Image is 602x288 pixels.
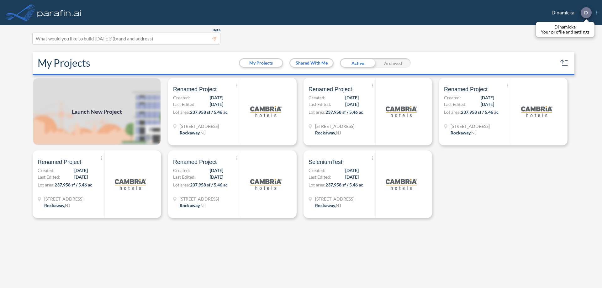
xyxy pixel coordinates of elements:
[340,58,375,68] div: Active
[44,196,83,202] span: 321 Mt Hope Ave
[210,167,223,174] span: [DATE]
[451,129,477,136] div: Rockaway, NJ
[190,182,228,187] span: 237,958 sf / 5.46 ac
[444,101,467,107] span: Last Edited:
[309,174,331,180] span: Last Edited:
[336,130,341,135] span: NJ
[315,196,354,202] span: 321 Mt Hope Ave
[444,109,461,115] span: Lot area:
[210,94,223,101] span: [DATE]
[173,158,217,166] span: Renamed Project
[584,10,588,15] p: D
[461,109,499,115] span: 237,958 sf / 5.46 ac
[345,94,359,101] span: [DATE]
[180,123,219,129] span: 321 Mt Hope Ave
[309,101,331,107] span: Last Edited:
[38,57,90,69] h2: My Projects
[386,96,417,127] img: logo
[375,58,411,68] div: Archived
[250,169,282,200] img: logo
[559,58,569,68] button: sort
[309,86,352,93] span: Renamed Project
[33,78,161,145] a: Launch New Project
[290,59,333,67] button: Shared With Me
[309,109,325,115] span: Lot area:
[38,167,55,174] span: Created:
[115,169,146,200] img: logo
[36,6,82,19] img: logo
[444,94,461,101] span: Created:
[345,174,359,180] span: [DATE]
[315,130,336,135] span: Rockaway ,
[44,202,70,209] div: Rockaway, NJ
[33,78,161,145] img: add
[309,94,325,101] span: Created:
[173,167,190,174] span: Created:
[180,130,200,135] span: Rockaway ,
[481,101,494,107] span: [DATE]
[451,130,471,135] span: Rockaway ,
[173,109,190,115] span: Lot area:
[200,203,206,208] span: NJ
[72,107,122,116] span: Launch New Project
[180,202,206,209] div: Rockaway, NJ
[345,101,359,107] span: [DATE]
[213,28,220,33] span: Beta
[309,182,325,187] span: Lot area:
[173,86,217,93] span: Renamed Project
[386,169,417,200] img: logo
[173,94,190,101] span: Created:
[38,158,81,166] span: Renamed Project
[55,182,92,187] span: 237,958 sf / 5.46 ac
[325,109,363,115] span: 237,958 sf / 5.46 ac
[250,96,282,127] img: logo
[444,86,488,93] span: Renamed Project
[210,174,223,180] span: [DATE]
[541,29,589,34] p: Your profile and settings
[521,96,552,127] img: logo
[74,167,88,174] span: [DATE]
[44,203,65,208] span: Rockaway ,
[200,130,206,135] span: NJ
[180,196,219,202] span: 321 Mt Hope Ave
[471,130,477,135] span: NJ
[315,123,354,129] span: 321 Mt Hope Ave
[38,182,55,187] span: Lot area:
[315,202,341,209] div: Rockaway, NJ
[190,109,228,115] span: 237,958 sf / 5.46 ac
[180,203,200,208] span: Rockaway ,
[38,174,60,180] span: Last Edited:
[541,24,589,29] p: Dinamicka
[173,182,190,187] span: Lot area:
[309,167,325,174] span: Created:
[240,59,282,67] button: My Projects
[315,129,341,136] div: Rockaway, NJ
[345,167,359,174] span: [DATE]
[74,174,88,180] span: [DATE]
[309,158,342,166] span: SeleniumTest
[210,101,223,107] span: [DATE]
[325,182,363,187] span: 237,958 sf / 5.46 ac
[173,101,196,107] span: Last Edited:
[542,7,597,18] div: Dinamicka
[315,203,336,208] span: Rockaway ,
[65,203,70,208] span: NJ
[173,174,196,180] span: Last Edited:
[451,123,490,129] span: 321 Mt Hope Ave
[336,203,341,208] span: NJ
[481,94,494,101] span: [DATE]
[180,129,206,136] div: Rockaway, NJ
